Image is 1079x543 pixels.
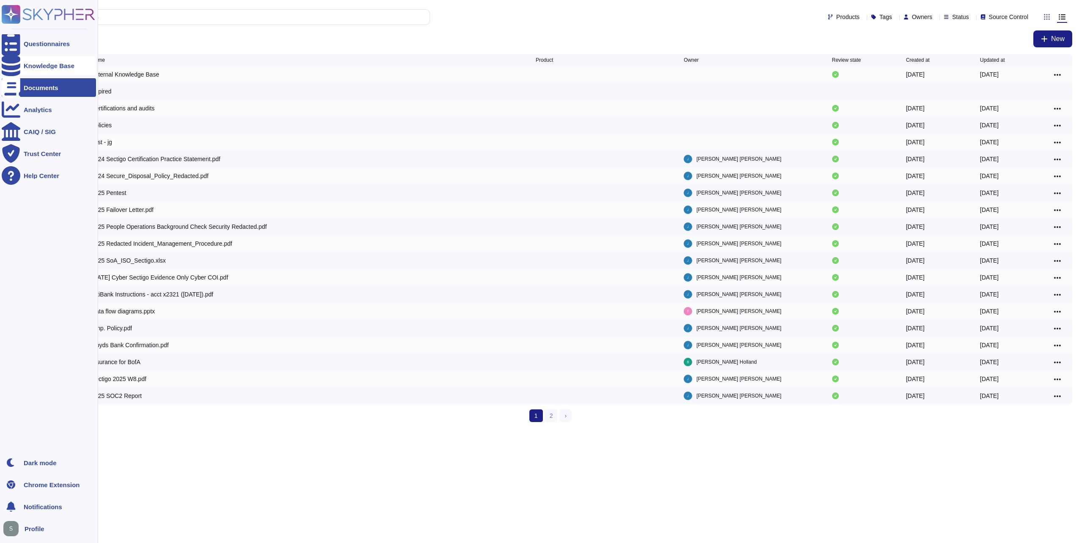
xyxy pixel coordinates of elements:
div: Insurance for BofA [91,358,140,366]
img: user [684,222,692,231]
img: user [684,155,692,163]
span: [PERSON_NAME] [PERSON_NAME] [696,392,781,400]
span: [PERSON_NAME] [PERSON_NAME] [696,189,781,197]
div: Expired [91,87,111,96]
div: [DATE] [980,273,999,282]
div: [DATE] [980,206,999,214]
a: Help Center [2,166,96,185]
div: [DATE] [906,307,925,315]
img: user [684,307,692,315]
span: Product [536,58,553,63]
span: Owner [684,58,698,63]
div: Certifications and audits [91,104,154,112]
div: [DATE] [906,189,925,197]
div: [DATE] [980,172,999,180]
div: 2024 Secure_Disposal_Policy_Redacted.pdf [91,172,208,180]
div: [DATE] [980,290,999,299]
div: 2025 SOC2 Report [91,392,142,400]
div: [DATE] [980,121,999,129]
img: user [684,392,692,400]
div: [DATE] [980,341,999,349]
div: [DATE] [980,358,999,366]
a: CAIQ / SIG [2,122,96,141]
img: user [684,358,692,366]
div: [DATE] [906,375,925,383]
div: [DATE] [980,307,999,315]
div: [DATE] [906,155,925,163]
img: user [684,239,692,248]
a: Chrome Extension [2,475,96,494]
div: [DATE] [906,104,925,112]
span: [PERSON_NAME] [PERSON_NAME] [696,256,781,265]
span: Status [952,14,969,20]
span: Tags [879,14,892,20]
div: Test - jg [91,138,112,146]
span: [PERSON_NAME] [PERSON_NAME] [696,273,781,282]
img: user [684,206,692,214]
span: › [564,412,567,419]
div: [DATE] Cyber Sectigo Evidence Only Cyber COI.pdf [91,273,228,282]
div: [DATE] [906,222,925,231]
img: user [684,256,692,265]
span: [PERSON_NAME] [PERSON_NAME] [696,239,781,248]
div: Sectigo 2025 W8.pdf [91,375,146,383]
div: CAIQ / SIG [24,129,56,135]
div: [DATE] [980,70,999,79]
span: Products [836,14,860,20]
div: Analytics [24,107,52,113]
div: External Knowledge Base [91,70,159,79]
div: [DATE] [906,358,925,366]
div: [DATE] [980,324,999,332]
div: [DATE] [980,138,999,146]
span: [PERSON_NAME] [PERSON_NAME] [696,290,781,299]
span: [PERSON_NAME] [PERSON_NAME] [696,155,781,163]
a: Questionnaires [2,34,96,53]
div: CitiBank Instructions - acct x2321 ([DATE]).pdf [91,290,213,299]
div: 2025 Failover Letter.pdf [91,206,153,214]
div: 2025 Redacted Incident_Management_Procedure.pdf [91,239,232,248]
div: Data flow diagrams.pptx [91,307,155,315]
img: user [3,521,19,536]
a: 2 [545,409,558,422]
span: Notifications [24,504,62,510]
img: user [684,273,692,282]
span: Updated at [980,58,1005,63]
span: Profile [25,526,44,532]
div: [DATE] [906,138,925,146]
a: Trust Center [2,144,96,163]
div: [DATE] [980,222,999,231]
div: 2025 Pentest [91,189,126,197]
div: Lloyds Bank Confirmation.pdf [91,341,169,349]
span: [PERSON_NAME] [PERSON_NAME] [696,222,781,231]
div: [DATE] [906,121,925,129]
div: [DATE] [906,290,925,299]
img: user [684,375,692,383]
div: 2024 Sectigo Certification Practice Statement.pdf [91,155,220,163]
img: user [684,189,692,197]
img: user [684,172,692,180]
a: Analytics [2,100,96,119]
div: [DATE] [906,341,925,349]
span: [PERSON_NAME] [PERSON_NAME] [696,307,781,315]
div: Trust Center [24,151,61,157]
div: [DATE] [980,375,999,383]
div: [DATE] [980,392,999,400]
button: New [1033,30,1072,47]
div: [DATE] [980,155,999,163]
div: [DATE] [906,70,925,79]
span: [PERSON_NAME] Holland [696,358,757,366]
span: Source Control [989,14,1028,20]
div: [DATE] [980,189,999,197]
div: 2025 People Operations Background Check Security Redacted.pdf [91,222,267,231]
span: [PERSON_NAME] [PERSON_NAME] [696,324,781,332]
div: [DATE] [906,206,925,214]
div: [DATE] [906,239,925,248]
img: user [684,324,692,332]
a: Knowledge Base [2,56,96,75]
div: Policies [91,121,112,129]
div: [DATE] [906,256,925,265]
span: [PERSON_NAME] [PERSON_NAME] [696,375,781,383]
div: Emp. Policy.pdf [91,324,132,332]
div: [DATE] [906,273,925,282]
span: 1 [529,409,543,422]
